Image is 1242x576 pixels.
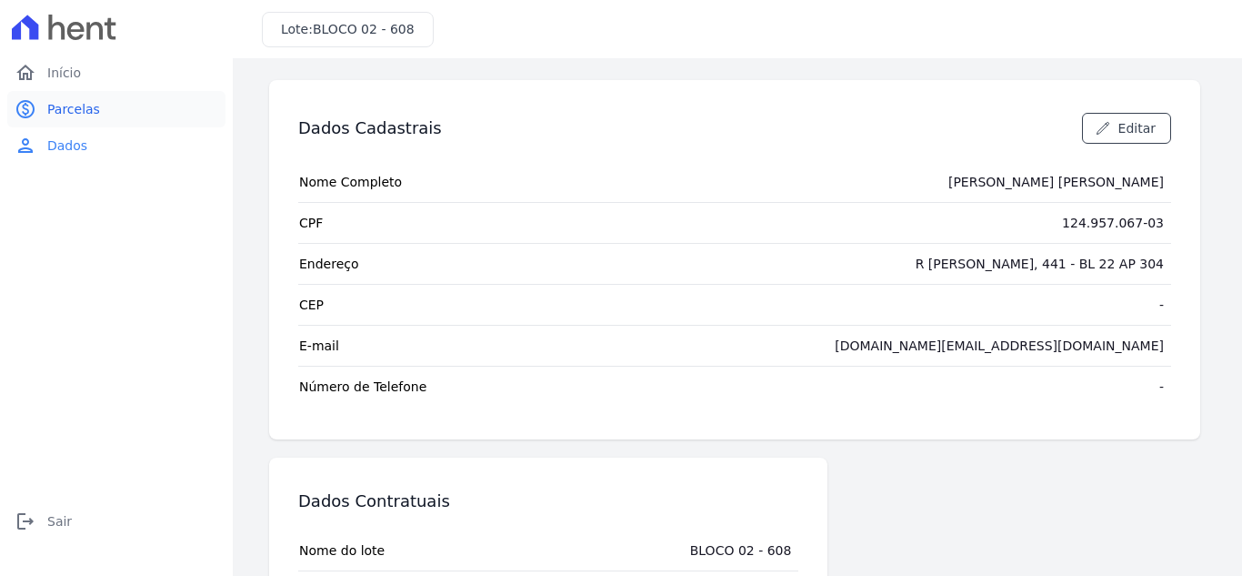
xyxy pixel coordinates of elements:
span: CEP [299,296,324,314]
i: logout [15,510,36,532]
div: BLOCO 02 - 608 [690,541,792,560]
div: 124.957.067-03 [1062,214,1164,232]
span: Endereço [299,255,359,273]
h3: Dados Contratuais [298,490,450,512]
span: BLOCO 02 - 608 [313,22,415,36]
span: Nome Completo [299,173,402,191]
a: Editar [1082,113,1171,144]
span: Sair [47,512,72,531]
span: CPF [299,214,323,232]
div: [DOMAIN_NAME][EMAIL_ADDRESS][DOMAIN_NAME] [835,337,1164,355]
span: Parcelas [47,100,100,118]
h3: Lote: [281,20,415,39]
h3: Dados Cadastrais [298,117,442,139]
div: R [PERSON_NAME], 441 - BL 22 AP 304 [916,255,1164,273]
div: - [1159,378,1164,396]
a: paidParcelas [7,91,225,127]
span: E-mail [299,337,339,355]
a: personDados [7,127,225,164]
span: Dados [47,136,87,155]
span: Início [47,64,81,82]
span: Editar [1118,119,1156,137]
span: Nome do lote [299,541,385,560]
span: Número de Telefone [299,378,426,396]
a: homeInício [7,55,225,91]
i: home [15,62,36,84]
a: logoutSair [7,503,225,540]
i: paid [15,98,36,120]
div: - [1159,296,1164,314]
div: [PERSON_NAME] [PERSON_NAME] [948,173,1164,191]
i: person [15,135,36,157]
